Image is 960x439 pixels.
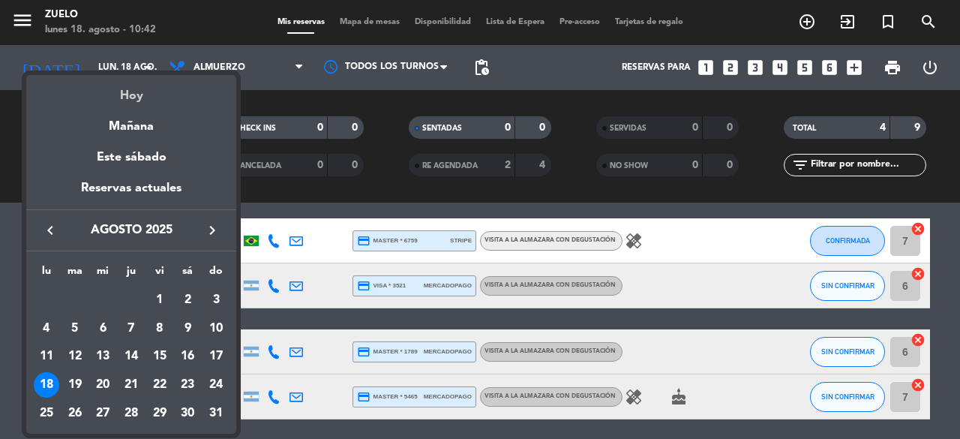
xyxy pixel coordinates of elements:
td: 24 de agosto de 2025 [202,371,230,399]
td: 20 de agosto de 2025 [88,371,117,399]
td: 3 de agosto de 2025 [202,286,230,314]
td: 13 de agosto de 2025 [88,342,117,371]
th: sábado [174,263,202,286]
div: 1 [147,287,172,313]
button: keyboard_arrow_left [37,221,64,240]
div: Hoy [26,75,236,106]
td: 4 de agosto de 2025 [32,314,61,343]
div: 2 [175,287,200,313]
div: 27 [90,401,115,426]
div: 23 [175,372,200,398]
button: keyboard_arrow_right [199,221,226,240]
td: 9 de agosto de 2025 [174,314,202,343]
div: 3 [203,287,229,313]
td: 11 de agosto de 2025 [32,342,61,371]
th: viernes [145,263,174,286]
td: AGO. [32,286,145,314]
td: 5 de agosto de 2025 [61,314,89,343]
div: 8 [147,316,172,341]
div: 13 [90,344,115,369]
i: keyboard_arrow_right [203,221,221,239]
td: 10 de agosto de 2025 [202,314,230,343]
td: 2 de agosto de 2025 [174,286,202,314]
td: 22 de agosto de 2025 [145,371,174,399]
td: 19 de agosto de 2025 [61,371,89,399]
div: 16 [175,344,200,369]
div: 14 [118,344,144,369]
td: 30 de agosto de 2025 [174,399,202,428]
div: Mañana [26,106,236,137]
div: 6 [90,316,115,341]
div: 5 [62,316,88,341]
span: agosto 2025 [64,221,199,240]
div: 26 [62,401,88,426]
td: 23 de agosto de 2025 [174,371,202,399]
td: 8 de agosto de 2025 [145,314,174,343]
div: 19 [62,372,88,398]
div: Reservas actuales [26,179,236,209]
div: 25 [34,401,59,426]
div: Este sábado [26,137,236,179]
td: 31 de agosto de 2025 [202,399,230,428]
div: 12 [62,344,88,369]
td: 16 de agosto de 2025 [174,342,202,371]
td: 1 de agosto de 2025 [145,286,174,314]
td: 6 de agosto de 2025 [88,314,117,343]
th: martes [61,263,89,286]
div: 15 [147,344,172,369]
th: lunes [32,263,61,286]
th: miércoles [88,263,117,286]
td: 21 de agosto de 2025 [117,371,145,399]
div: 11 [34,344,59,369]
div: 31 [203,401,229,426]
td: 29 de agosto de 2025 [145,399,174,428]
i: keyboard_arrow_left [41,221,59,239]
td: 14 de agosto de 2025 [117,342,145,371]
th: jueves [117,263,145,286]
div: 4 [34,316,59,341]
div: 20 [90,372,115,398]
td: 28 de agosto de 2025 [117,399,145,428]
div: 18 [34,372,59,398]
td: 26 de agosto de 2025 [61,399,89,428]
div: 24 [203,372,229,398]
td: 27 de agosto de 2025 [88,399,117,428]
div: 21 [118,372,144,398]
div: 22 [147,372,172,398]
div: 10 [203,316,229,341]
div: 30 [175,401,200,426]
td: 18 de agosto de 2025 [32,371,61,399]
td: 15 de agosto de 2025 [145,342,174,371]
td: 7 de agosto de 2025 [117,314,145,343]
td: 12 de agosto de 2025 [61,342,89,371]
td: 17 de agosto de 2025 [202,342,230,371]
td: 25 de agosto de 2025 [32,399,61,428]
th: domingo [202,263,230,286]
div: 28 [118,401,144,426]
div: 7 [118,316,144,341]
div: 17 [203,344,229,369]
div: 9 [175,316,200,341]
div: 29 [147,401,172,426]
